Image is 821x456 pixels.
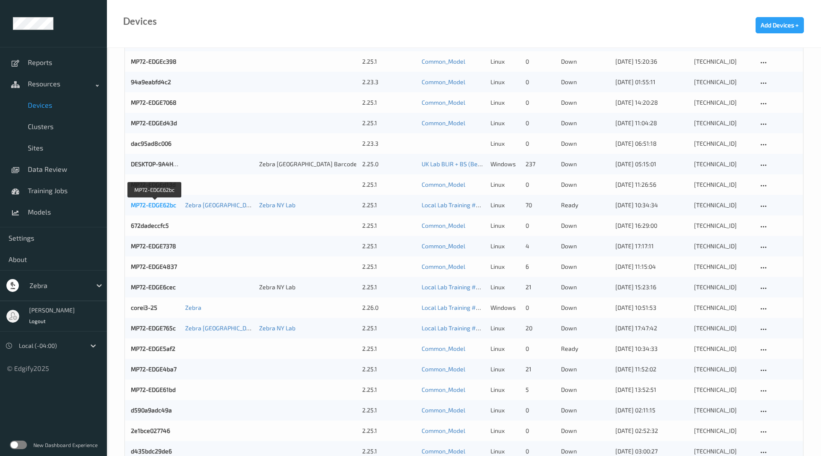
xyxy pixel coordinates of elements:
div: 2.25.1 [362,365,416,374]
div: [TECHNICAL_ID] [694,262,752,271]
a: dac95ad8c006 [131,140,171,147]
div: [TECHNICAL_ID] [694,283,752,291]
p: linux [490,201,520,209]
div: 0 [526,303,555,312]
a: Zebra [185,304,201,311]
a: Zebra [GEOGRAPHIC_DATA] [185,201,259,209]
p: linux [490,283,520,291]
a: Common_Model [422,181,465,188]
a: Common_Model [422,427,465,434]
a: Zebra [GEOGRAPHIC_DATA] [185,324,259,332]
div: [TECHNICAL_ID] [694,201,752,209]
p: down [561,242,609,250]
p: linux [490,98,520,107]
p: down [561,139,609,148]
div: [DATE] 17:17:11 [615,242,688,250]
p: linux [490,78,520,86]
div: 0 [526,98,555,107]
div: [DATE] 17:47:42 [615,324,688,332]
p: ready [561,201,609,209]
div: [DATE] 11:52:02 [615,365,688,374]
a: Common_Model [422,386,465,393]
p: down [561,262,609,271]
a: MP72-EDGEd43d [131,119,177,127]
div: 70 [526,201,555,209]
a: UK Lab BLIR + BS (Best model) (NO JUICY FRUIT)_3epochs [422,160,576,168]
div: [DATE] 14:20:28 [615,98,688,107]
a: MP72-EDGEc398 [131,58,177,65]
p: linux [490,119,520,127]
div: 6 [526,262,555,271]
div: [TECHNICAL_ID] [694,303,752,312]
p: linux [490,221,520,230]
div: 4 [526,242,555,250]
div: [TECHNICAL_ID] [694,160,752,168]
a: Zebra NY Lab [259,324,295,332]
div: 2.25.1 [362,385,416,394]
div: 2.25.1 [362,119,416,127]
p: down [561,160,609,168]
p: down [561,385,609,394]
p: down [561,78,609,86]
p: linux [490,365,520,374]
div: [DATE] 16:29:00 [615,221,688,230]
p: linux [490,242,520,250]
div: 0 [526,119,555,127]
div: 2.23.3 [362,78,416,86]
div: 0 [526,427,555,435]
button: Add Devices + [756,17,804,33]
a: MP72-EDGE6cec [131,283,176,291]
a: Local Lab Training #8 100 images per class [DATE] 18:11 Auto Save [422,201,600,209]
div: [DATE] 11:04:28 [615,119,688,127]
div: [DATE] 02:11:15 [615,406,688,415]
div: 0 [526,406,555,415]
a: 2e1bce027746 [131,427,170,434]
p: linux [490,344,520,353]
div: [TECHNICAL_ID] [694,139,752,148]
div: [DATE] 10:34:34 [615,201,688,209]
p: windows [490,303,520,312]
a: Common_Model [422,58,465,65]
div: 2.25.1 [362,447,416,456]
a: 94a9eabfd4c2 [131,78,171,85]
a: MP72-EDGE62bc [131,201,176,209]
p: down [561,427,609,435]
p: down [561,283,609,291]
div: [DATE] 03:00:27 [615,447,688,456]
p: linux [490,139,520,148]
div: [DATE] 11:26:56 [615,180,688,189]
p: linux [490,406,520,415]
a: DESKTOP-9A4HTEB [131,160,184,168]
p: down [561,180,609,189]
a: d590a9adc49a [131,406,172,414]
a: MP72-EDGEd13d [131,181,176,188]
a: Local Lab Training #8 100 images per class [DATE] 18:11 Auto Save [422,324,600,332]
div: 0 [526,344,555,353]
p: down [561,324,609,332]
div: [DATE] 10:34:33 [615,344,688,353]
p: linux [490,324,520,332]
a: Common_Model [422,365,465,373]
div: [TECHNICAL_ID] [694,324,752,332]
div: [TECHNICAL_ID] [694,119,752,127]
a: MP72-EDGE4837 [131,263,177,270]
div: 21 [526,283,555,291]
a: Local Lab Training #8 100 images per class [DATE] 18:11 Auto Save [422,283,600,291]
div: Zebra NY Lab [259,283,356,291]
div: 2.25.1 [362,283,416,291]
div: 0 [526,57,555,66]
p: down [561,303,609,312]
div: [TECHNICAL_ID] [694,180,752,189]
div: [DATE] 02:52:32 [615,427,688,435]
p: linux [490,427,520,435]
div: [DATE] 15:20:36 [615,57,688,66]
a: Common_Model [422,78,465,85]
div: Zebra [GEOGRAPHIC_DATA] Barcode Gulf [259,160,356,168]
a: Common_Model [422,119,465,127]
div: [DATE] 11:15:04 [615,262,688,271]
a: Local Lab Training #8 100 images per class [DATE] 18:11 Auto Save [422,304,600,311]
a: corei3-25 [131,304,157,311]
div: 21 [526,365,555,374]
a: Zebra NY Lab [259,201,295,209]
a: 672dadeccfc5 [131,222,169,229]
